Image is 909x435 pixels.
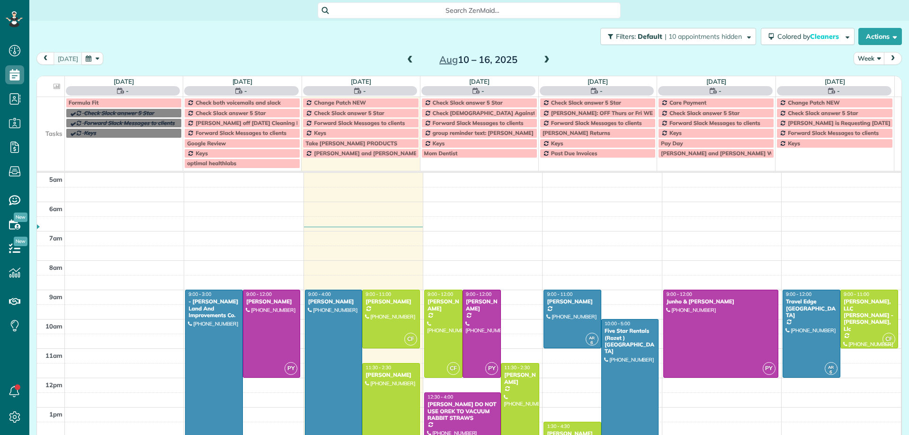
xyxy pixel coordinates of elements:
span: Keys [196,150,208,157]
span: New [14,213,27,222]
small: 6 [825,368,837,377]
span: [PERSON_NAME] Returns [543,129,610,136]
span: 11am [45,352,62,359]
span: 10:00 - 5:00 [605,320,630,327]
span: Forward Slack Messages to clients [314,119,405,126]
span: CF [404,333,417,346]
button: Actions [858,28,902,45]
span: 10am [45,322,62,330]
span: Keys [314,129,326,136]
span: - [481,86,484,96]
span: - [600,86,603,96]
span: - [126,86,129,96]
div: Junho & [PERSON_NAME] [666,298,775,305]
a: [DATE] [825,78,845,85]
a: Filters: Default | 10 appointments hidden [596,28,756,45]
span: Check Slack answer 5 Star [314,109,384,116]
a: [DATE] [351,78,371,85]
div: Travel Edge [GEOGRAPHIC_DATA] [785,298,838,319]
span: Aug [439,53,458,65]
span: 11:30 - 2:30 [365,364,391,371]
span: 9:00 - 12:00 [428,291,453,297]
span: PY [763,362,775,375]
span: Change Patch NEW [314,99,365,106]
span: Forward Slack Messages to clients [669,119,760,126]
button: prev [36,52,54,65]
span: [PERSON_NAME]: OFF Thurs or Fri WEEKLY [551,109,666,116]
span: Check Slack answer 5 Star [433,99,503,106]
span: 9:00 - 11:00 [365,291,391,297]
button: Week [854,52,885,65]
span: 1:30 - 4:30 [547,423,570,429]
button: next [884,52,902,65]
span: 12:30 - 4:00 [428,394,453,400]
span: Past Due Invoices [551,150,597,157]
div: [PERSON_NAME] [365,298,417,305]
span: 9:00 - 11:00 [547,291,572,297]
span: 9am [49,293,62,301]
a: [DATE] [588,78,608,85]
span: 9:00 - 3:00 [188,291,211,297]
span: PY [485,362,498,375]
span: [PERSON_NAME] off [DATE] Cleaning Restaurant [196,119,326,126]
span: 9:00 - 12:00 [667,291,692,297]
span: Take [PERSON_NAME] PRODUCTS [305,140,397,147]
span: CF [882,333,895,346]
a: [DATE] [706,78,727,85]
button: Filters: Default | 10 appointments hidden [600,28,756,45]
span: Forward Slack Messages to clients [196,129,286,136]
a: [DATE] [232,78,253,85]
small: 6 [586,338,598,347]
span: PY [285,362,297,375]
span: Forward Slack Messages to clients [84,119,175,126]
span: Colored by [777,32,842,41]
span: Change Patch NEW [788,99,839,106]
span: [PERSON_NAME] and [PERSON_NAME] Wedding [661,150,791,157]
span: CF [447,362,460,375]
span: Keys [433,140,445,147]
div: [PERSON_NAME], LLC [PERSON_NAME] - [PERSON_NAME], Llc [843,298,895,332]
span: optimal healthlabs [187,160,236,167]
span: Keys [84,129,96,136]
div: [PERSON_NAME] [546,298,598,305]
div: - [PERSON_NAME] Land And Improvements Co. [188,298,240,319]
span: 12pm [45,381,62,389]
span: Check Slack answer 5 Star [669,109,740,116]
button: Colored byCleaners [761,28,855,45]
span: - [244,86,247,96]
span: Check Slack answer 5 Star [84,109,154,116]
span: - [719,86,722,96]
span: [PERSON_NAME] and [PERSON_NAME] Off Every [DATE] [314,150,464,157]
span: 11:30 - 2:30 [504,364,530,371]
span: Keys [788,140,800,147]
span: 9:00 - 12:00 [466,291,491,297]
span: Default [638,32,663,41]
span: Check [DEMOGRAPHIC_DATA] Against Spreadsheet [433,109,570,116]
span: Formula Fit [69,99,98,106]
span: Mom Dentist [424,150,458,157]
span: Keys [669,129,682,136]
div: [PERSON_NAME] [427,298,460,312]
span: Check Slack answer 5 Star [196,109,266,116]
span: Forward Slack Messages to clients [433,119,524,126]
div: [PERSON_NAME] [365,372,417,378]
span: 9:00 - 4:00 [308,291,331,297]
span: 8am [49,264,62,271]
span: - [837,86,840,96]
span: | 10 appointments hidden [665,32,742,41]
div: Five Star Rentals (Rozet ) [GEOGRAPHIC_DATA] [604,328,656,355]
span: 9:00 - 11:00 [844,291,869,297]
span: Pay Day [661,140,683,147]
span: 7am [49,234,62,242]
div: [PERSON_NAME] [246,298,298,305]
button: [DATE] [53,52,82,65]
span: Check Slack answer 5 Star [788,109,858,116]
span: Filters: [616,32,636,41]
span: New [14,237,27,246]
span: 6am [49,205,62,213]
div: [PERSON_NAME] [308,298,360,305]
span: 9:00 - 12:00 [246,291,272,297]
span: group reminder text: [PERSON_NAME] [433,129,534,136]
span: 9:00 - 12:00 [786,291,811,297]
span: Keys [551,140,563,147]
